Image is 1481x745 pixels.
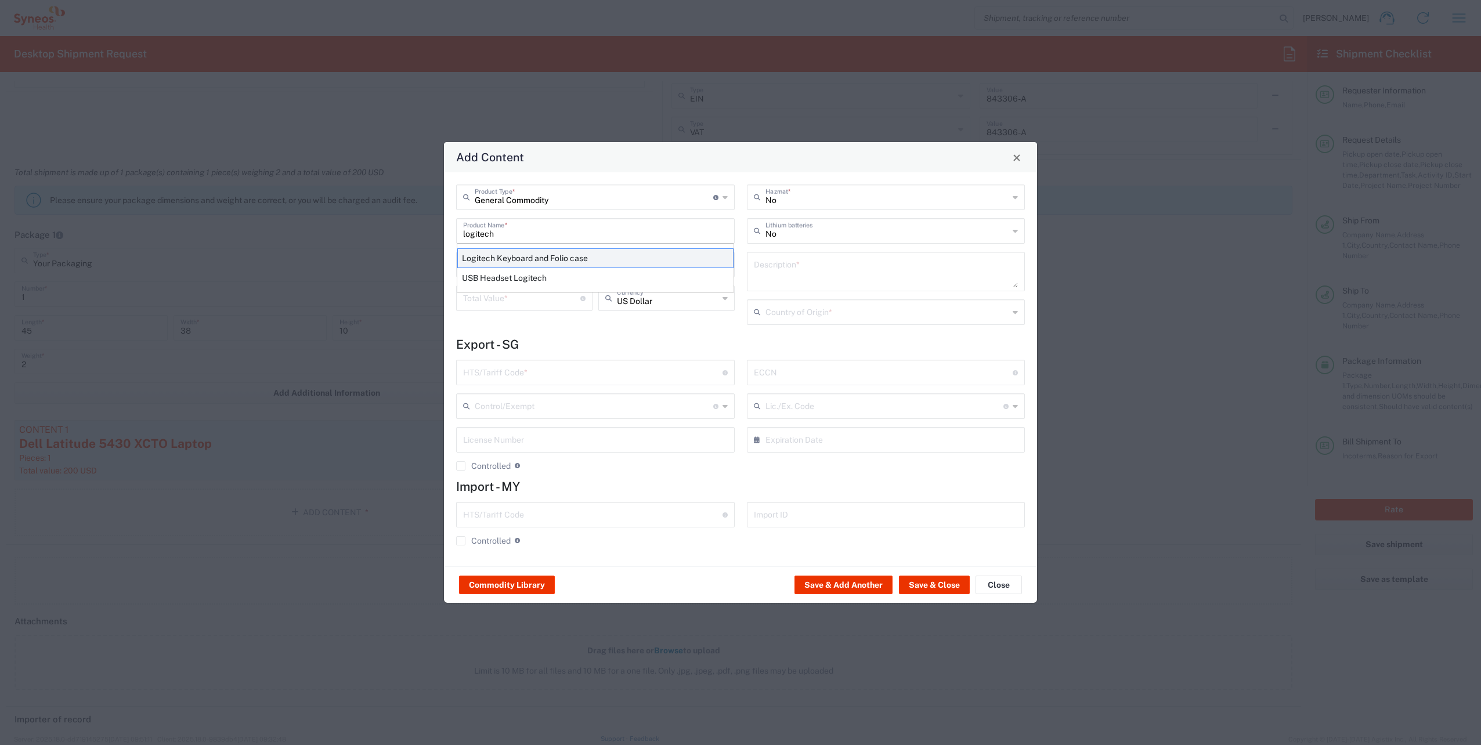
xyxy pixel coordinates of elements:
[459,576,555,594] button: Commodity Library
[456,149,524,165] h4: Add Content
[456,479,1025,494] h4: Import - MY
[457,268,734,288] div: USB Headset Logitech
[976,576,1022,594] button: Close
[456,536,511,545] label: Controlled
[794,576,893,594] button: Save & Add Another
[457,248,734,268] div: Logitech Keyboard and Folio case
[456,337,1025,352] h4: Export - SG
[1009,149,1025,165] button: Close
[456,461,511,471] label: Controlled
[899,576,970,594] button: Save & Close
